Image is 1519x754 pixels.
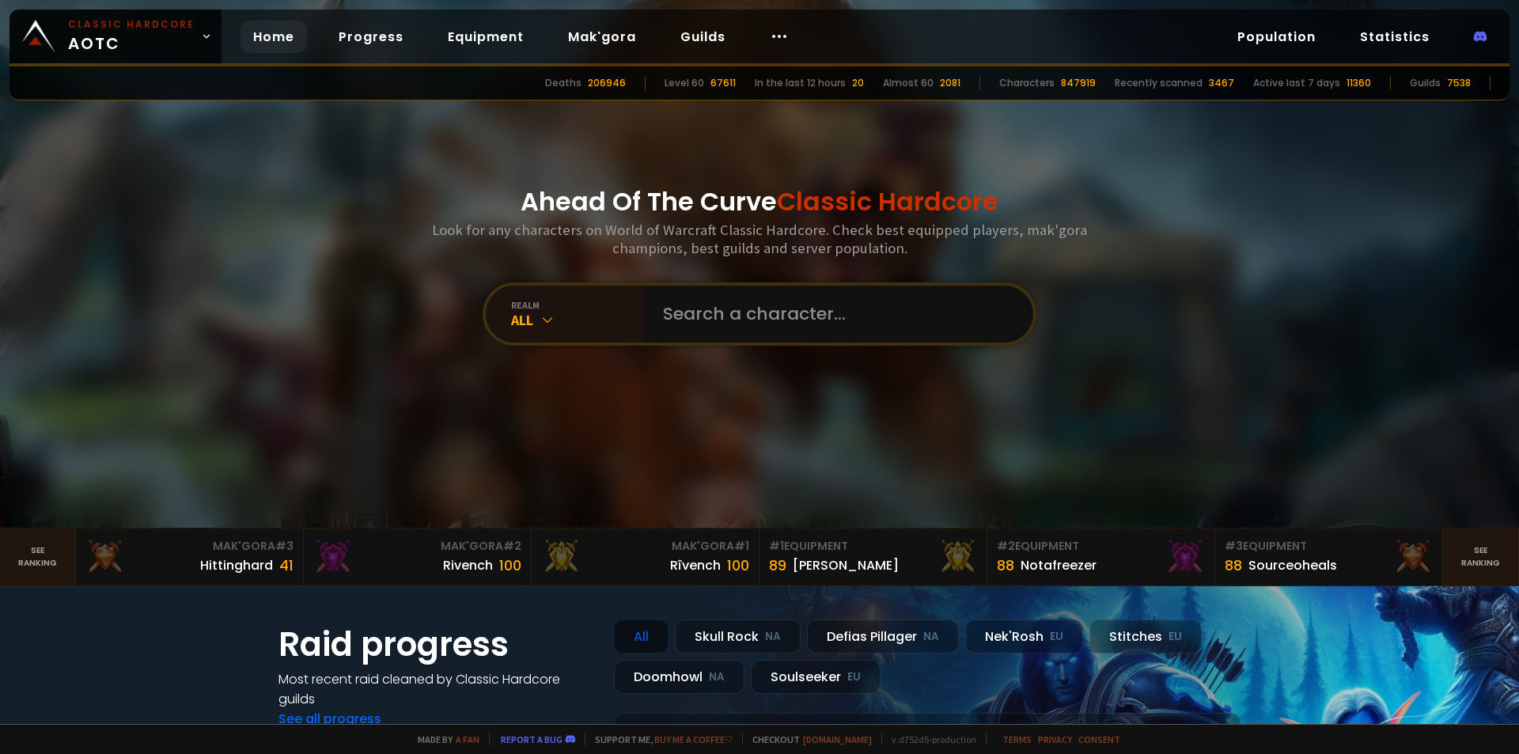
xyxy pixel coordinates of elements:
div: Doomhowl [614,660,744,694]
a: Guilds [668,21,738,53]
div: realm [511,299,644,311]
div: All [614,619,669,654]
div: Mak'Gora [313,538,521,555]
div: Mak'Gora [541,538,749,555]
div: 41 [279,555,294,576]
div: Equipment [997,538,1205,555]
div: Rîvench [670,555,721,575]
a: Population [1225,21,1328,53]
a: Classic HardcoreAOTC [9,9,222,63]
div: Stitches [1089,619,1202,654]
span: # 1 [769,538,784,554]
a: Terms [1002,733,1032,745]
span: # 1 [734,538,749,554]
div: Nek'Rosh [965,619,1083,654]
a: a fan [456,733,479,745]
div: Almost 60 [883,76,934,90]
a: Equipment [435,21,536,53]
a: #2Equipment88Notafreezer [987,529,1215,585]
div: In the last 12 hours [755,76,846,90]
div: Skull Rock [675,619,801,654]
div: 7538 [1447,76,1471,90]
div: 3467 [1209,76,1234,90]
small: EU [847,669,861,685]
div: Deaths [545,76,581,90]
div: Sourceoheals [1248,555,1337,575]
h4: Most recent raid cleaned by Classic Hardcore guilds [278,669,595,709]
small: Classic Hardcore [68,17,195,32]
div: Rivench [443,555,493,575]
div: Hittinghard [200,555,273,575]
span: AOTC [68,17,195,55]
div: Characters [999,76,1055,90]
a: Consent [1078,733,1120,745]
a: Mak'Gora#3Hittinghard41 [76,529,304,585]
a: Progress [326,21,416,53]
small: NA [765,629,781,645]
span: Checkout [742,733,872,745]
a: Privacy [1038,733,1072,745]
div: Notafreezer [1021,555,1097,575]
div: 2081 [940,76,960,90]
span: v. d752d5 - production [881,733,976,745]
small: EU [1050,629,1063,645]
div: All [511,311,644,329]
input: Search a character... [653,286,1014,343]
small: EU [1169,629,1182,645]
div: Active last 7 days [1253,76,1340,90]
div: Level 60 [665,76,704,90]
div: Mak'Gora [85,538,294,555]
a: Report a bug [501,733,563,745]
div: 100 [499,555,521,576]
small: NA [709,669,725,685]
a: #1Equipment89[PERSON_NAME] [759,529,987,585]
a: Mak'gora [555,21,649,53]
div: Equipment [769,538,977,555]
div: 206946 [588,76,626,90]
a: Mak'Gora#1Rîvench100 [532,529,759,585]
span: # 2 [997,538,1015,554]
span: # 2 [503,538,521,554]
a: [DOMAIN_NAME] [803,733,872,745]
div: Guilds [1410,76,1441,90]
span: Support me, [585,733,733,745]
div: 11360 [1347,76,1371,90]
a: Statistics [1347,21,1442,53]
a: Seeranking [1443,529,1519,585]
small: NA [923,629,939,645]
span: Made by [408,733,479,745]
h1: Raid progress [278,619,595,669]
a: Mak'Gora#2Rivench100 [304,529,532,585]
div: Equipment [1225,538,1433,555]
span: # 3 [1225,538,1243,554]
div: Recently scanned [1115,76,1203,90]
div: Defias Pillager [807,619,959,654]
div: Soulseeker [751,660,881,694]
a: #3Equipment88Sourceoheals [1215,529,1443,585]
div: 67611 [710,76,736,90]
a: See all progress [278,710,381,728]
div: 89 [769,555,786,576]
div: 100 [727,555,749,576]
span: Classic Hardcore [777,184,998,219]
div: 847919 [1061,76,1096,90]
div: 88 [997,555,1014,576]
div: 20 [852,76,864,90]
h1: Ahead Of The Curve [521,183,998,221]
a: Home [241,21,307,53]
span: # 3 [275,538,294,554]
h3: Look for any characters on World of Warcraft Classic Hardcore. Check best equipped players, mak'g... [426,221,1093,257]
a: Buy me a coffee [654,733,733,745]
div: 88 [1225,555,1242,576]
div: [PERSON_NAME] [793,555,899,575]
